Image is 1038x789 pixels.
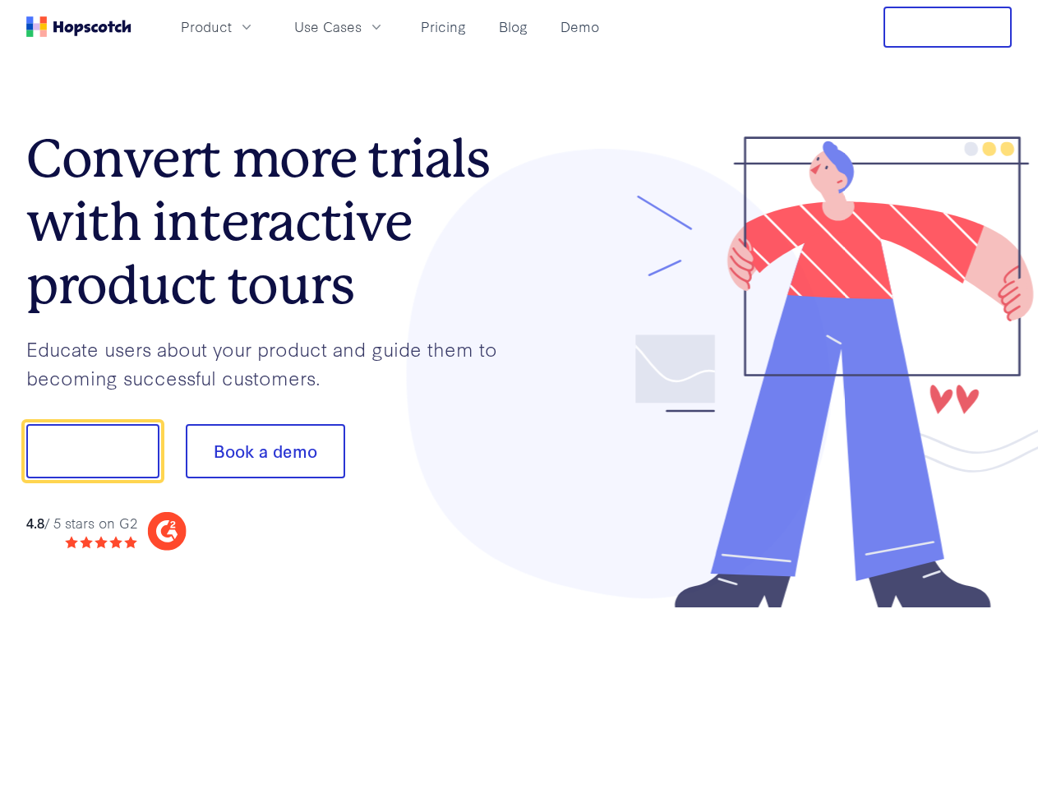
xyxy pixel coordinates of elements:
a: Pricing [414,13,473,40]
a: Blog [492,13,534,40]
a: Demo [554,13,606,40]
button: Product [171,13,265,40]
p: Educate users about your product and guide them to becoming successful customers. [26,335,519,391]
strong: 4.8 [26,513,44,532]
button: Book a demo [186,424,345,478]
span: Product [181,16,232,37]
button: Use Cases [284,13,394,40]
span: Use Cases [294,16,362,37]
button: Free Trial [883,7,1012,48]
button: Show me! [26,424,159,478]
div: / 5 stars on G2 [26,513,137,533]
h1: Convert more trials with interactive product tours [26,127,519,316]
a: Home [26,16,131,37]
